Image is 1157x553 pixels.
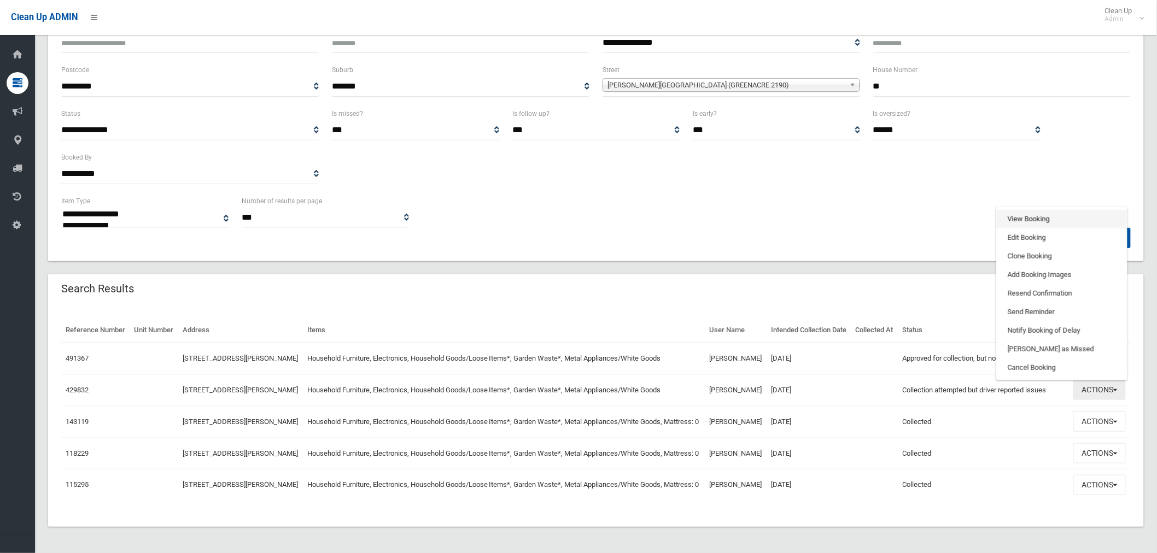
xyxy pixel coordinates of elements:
[873,108,911,120] label: Is oversized?
[303,343,705,374] td: Household Furniture, Electronics, Household Goods/Loose Items*, Garden Waste*, Metal Appliances/W...
[332,64,353,76] label: Suburb
[183,386,298,394] a: [STREET_ADDRESS][PERSON_NAME]
[997,358,1127,377] a: Cancel Booking
[997,321,1127,340] a: Notify Booking of Delay
[66,480,89,489] a: 115295
[61,151,92,163] label: Booked By
[1100,7,1143,23] span: Clean Up
[66,354,89,362] a: 491367
[183,354,298,362] a: [STREET_ADDRESS][PERSON_NAME]
[705,438,767,469] td: [PERSON_NAME]
[767,469,851,501] td: [DATE]
[603,64,620,76] label: Street
[512,108,550,120] label: Is follow up?
[303,318,705,343] th: Items
[178,318,303,343] th: Address
[693,108,717,120] label: Is early?
[11,12,78,22] span: Clean Up ADMIN
[705,406,767,438] td: [PERSON_NAME]
[66,449,89,457] a: 118229
[898,406,1069,438] td: Collected
[303,469,705,501] td: Household Furniture, Electronics, Household Goods/Loose Items*, Garden Waste*, Metal Appliances/W...
[767,318,851,343] th: Intended Collection Date
[66,417,89,426] a: 143119
[997,340,1127,358] a: [PERSON_NAME] as Missed
[1073,411,1126,432] button: Actions
[61,318,130,343] th: Reference Number
[898,469,1069,501] td: Collected
[997,247,1127,266] a: Clone Booking
[1105,15,1132,23] small: Admin
[997,303,1127,321] a: Send Reminder
[48,278,147,299] header: Search Results
[767,374,851,406] td: [DATE]
[61,108,80,120] label: Status
[898,343,1069,374] td: Approved for collection, but not yet assigned to route
[303,438,705,469] td: Household Furniture, Electronics, Household Goods/Loose Items*, Garden Waste*, Metal Appliances/W...
[1073,380,1126,401] button: Actions
[61,195,90,207] label: Item Type
[767,406,851,438] td: [DATE]
[61,64,89,76] label: Postcode
[303,406,705,438] td: Household Furniture, Electronics, Household Goods/Loose Items*, Garden Waste*, Metal Appliances/W...
[767,438,851,469] td: [DATE]
[997,228,1127,247] a: Edit Booking
[898,318,1069,343] th: Status
[1073,475,1126,495] button: Actions
[242,195,322,207] label: Number of results per page
[303,374,705,406] td: Household Furniture, Electronics, Household Goods/Loose Items*, Garden Waste*, Metal Appliances/W...
[898,438,1069,469] td: Collected
[997,210,1127,228] a: View Booking
[705,318,767,343] th: User Name
[851,318,898,343] th: Collected At
[183,480,298,489] a: [STREET_ADDRESS][PERSON_NAME]
[997,266,1127,284] a: Add Booking Images
[332,108,363,120] label: Is missed?
[705,374,767,406] td: [PERSON_NAME]
[183,449,298,457] a: [STREET_ADDRESS][PERSON_NAME]
[183,417,298,426] a: [STREET_ADDRESS][PERSON_NAME]
[66,386,89,394] a: 429832
[1073,443,1126,463] button: Actions
[767,343,851,374] td: [DATE]
[705,469,767,501] td: [PERSON_NAME]
[607,79,845,92] span: [PERSON_NAME][GEOGRAPHIC_DATA] (GREENACRE 2190)
[873,64,918,76] label: House Number
[997,284,1127,303] a: Resend Confirmation
[705,343,767,374] td: [PERSON_NAME]
[898,374,1069,406] td: Collection attempted but driver reported issues
[130,318,178,343] th: Unit Number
